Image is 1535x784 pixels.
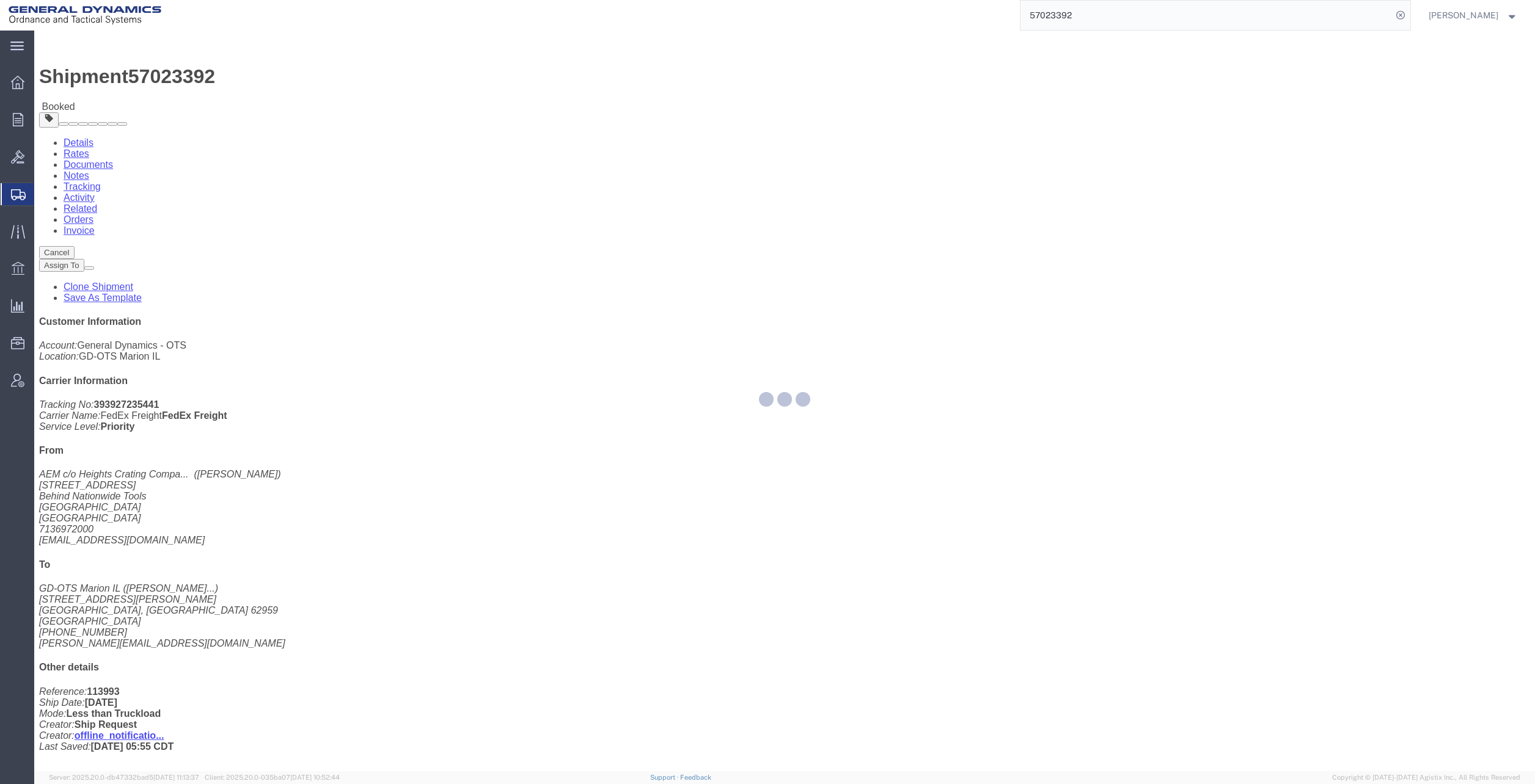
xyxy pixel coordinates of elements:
[9,6,161,24] img: logo
[1020,1,1392,30] input: Search for shipment number, reference number
[1429,9,1498,22] span: Russell Borum
[650,774,681,781] a: Support
[1428,8,1519,23] button: [PERSON_NAME]
[290,774,340,781] span: [DATE] 10:52:44
[49,774,199,781] span: Server: 2025.20.0-db47332bad5
[680,774,711,781] a: Feedback
[205,774,340,781] span: Client: 2025.20.0-035ba07
[1332,772,1520,783] span: Copyright © [DATE]-[DATE] Agistix Inc., All Rights Reserved
[153,774,199,781] span: [DATE] 11:13:37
